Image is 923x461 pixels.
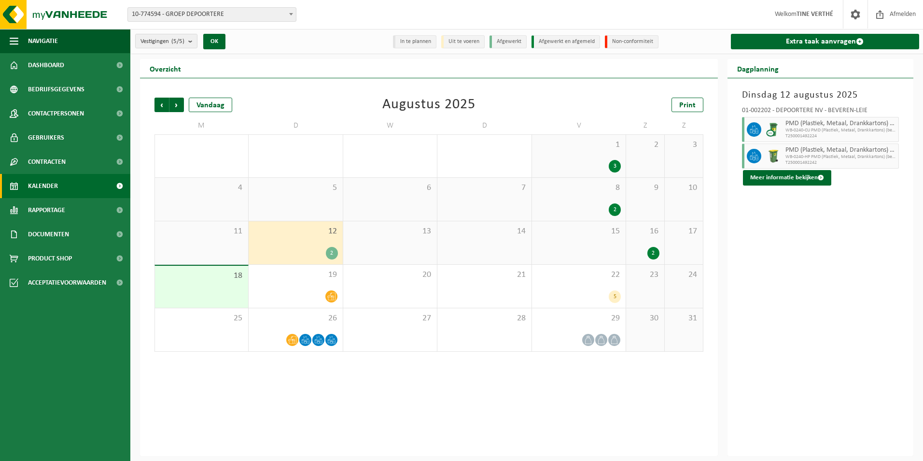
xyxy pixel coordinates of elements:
span: 2 [631,140,659,150]
span: Vestigingen [140,34,184,49]
span: 3 [670,140,698,150]
span: 18 [160,271,243,281]
span: PMD (Plastiek, Metaal, Drankkartons) (bedrijven) [785,146,896,154]
span: 13 [348,226,432,237]
td: D [249,117,343,134]
div: 01-002202 - DEPOORTERE NV - BEVEREN-LEIE [742,107,899,117]
h3: Dinsdag 12 augustus 2025 [742,88,899,102]
span: 26 [253,313,337,324]
span: 19 [253,270,337,280]
a: Extra taak aanvragen [731,34,920,49]
span: 29 [537,313,621,324]
span: 31 [670,313,698,324]
span: 12 [253,226,337,237]
span: 7 [442,183,526,193]
span: Print [679,101,696,109]
span: 24 [670,270,698,280]
span: 28 [442,313,526,324]
span: 10-774594 - GROEP DEPOORTERE [128,8,296,21]
span: Acceptatievoorwaarden [28,271,106,295]
img: WB-0240-CU [766,122,781,137]
td: M [154,117,249,134]
div: Augustus 2025 [382,98,475,112]
span: Gebruikers [28,126,64,150]
td: Z [626,117,665,134]
span: 5 [253,183,337,193]
td: V [532,117,626,134]
td: D [437,117,531,134]
span: 6 [348,183,432,193]
span: 17 [670,226,698,237]
span: WB-0240-CU PMD (Plastiek, Metaal, Drankkartons) (bedrijven) [785,128,896,133]
div: 2 [609,203,621,216]
span: 14 [442,226,526,237]
li: Non-conformiteit [605,35,658,48]
span: Kalender [28,174,58,198]
span: 1 [537,140,621,150]
div: 2 [647,247,659,259]
span: Vorige [154,98,169,112]
button: Vestigingen(5/5) [135,34,197,48]
strong: TINE VERTHÉ [797,11,833,18]
span: PMD (Plastiek, Metaal, Drankkartons) (bedrijven) [785,120,896,128]
a: Print [671,98,703,112]
span: 11 [160,226,243,237]
li: In te plannen [393,35,436,48]
span: Rapportage [28,198,65,222]
span: Dashboard [28,53,64,77]
span: 8 [537,183,621,193]
span: 30 [631,313,659,324]
span: Bedrijfsgegevens [28,77,84,101]
li: Uit te voeren [441,35,485,48]
span: Volgende [169,98,184,112]
td: Z [665,117,703,134]
h2: Overzicht [140,59,191,78]
div: Vandaag [189,98,232,112]
span: 27 [348,313,432,324]
span: Documenten [28,222,69,246]
count: (5/5) [171,38,184,44]
td: W [343,117,437,134]
span: WB-0240-HP PMD (Plastiek, Metaal, Drankkartons) (bedrijven) [785,154,896,160]
button: OK [203,34,225,49]
span: T250001492242 [785,160,896,166]
span: T250001492224 [785,133,896,139]
span: 15 [537,226,621,237]
div: 5 [609,290,621,303]
span: 4 [160,183,243,193]
h2: Dagplanning [727,59,788,78]
img: WB-0240-HPE-GN-50 [766,149,781,163]
span: 10 [670,183,698,193]
span: 20 [348,270,432,280]
div: 3 [609,160,621,173]
li: Afgewerkt [489,35,527,48]
div: 2 [326,247,338,259]
span: Contracten [28,150,66,174]
span: 10-774594 - GROEP DEPOORTERE [127,7,296,22]
button: Meer informatie bekijken [743,170,831,186]
span: Contactpersonen [28,101,84,126]
span: Navigatie [28,29,58,53]
span: 25 [160,313,243,324]
li: Afgewerkt en afgemeld [531,35,600,48]
span: 23 [631,270,659,280]
span: 9 [631,183,659,193]
span: Product Shop [28,246,72,271]
span: 16 [631,226,659,237]
span: 21 [442,270,526,280]
span: 22 [537,270,621,280]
